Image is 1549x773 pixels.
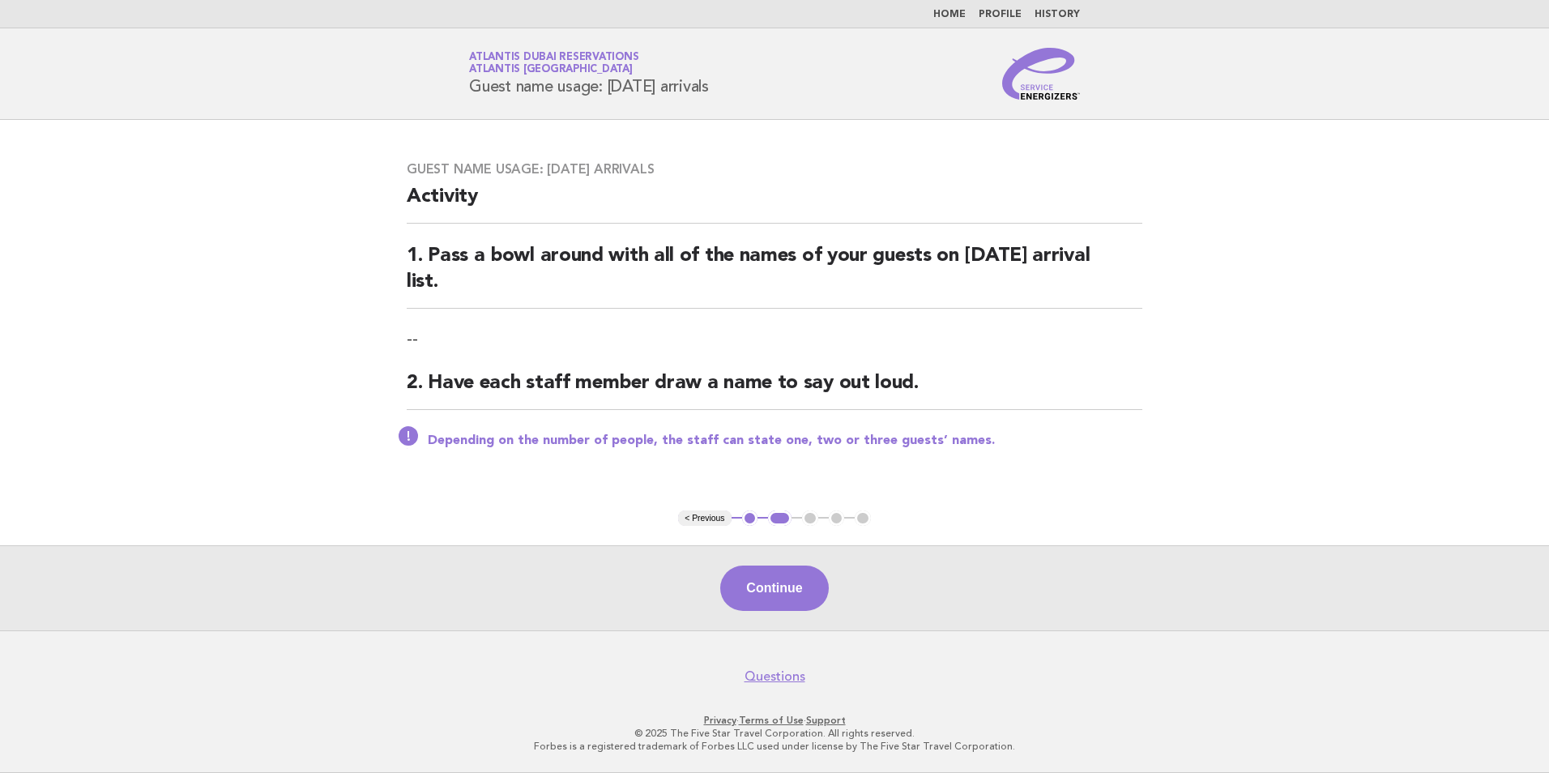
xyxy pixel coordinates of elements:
[739,715,804,726] a: Terms of Use
[469,65,633,75] span: Atlantis [GEOGRAPHIC_DATA]
[1002,48,1080,100] img: Service Energizers
[678,510,731,527] button: < Previous
[279,740,1270,753] p: Forbes is a registered trademark of Forbes LLC used under license by The Five Star Travel Corpora...
[469,53,709,95] h1: Guest name usage: [DATE] arrivals
[407,243,1142,309] h2: 1. Pass a bowl around with all of the names of your guests on [DATE] arrival list.
[720,566,828,611] button: Continue
[745,668,805,685] a: Questions
[742,510,758,527] button: 1
[469,52,638,75] a: Atlantis Dubai ReservationsAtlantis [GEOGRAPHIC_DATA]
[428,433,1142,449] p: Depending on the number of people, the staff can state one, two or three guests’ names.
[407,370,1142,410] h2: 2. Have each staff member draw a name to say out loud.
[407,328,1142,351] p: --
[279,727,1270,740] p: © 2025 The Five Star Travel Corporation. All rights reserved.
[933,10,966,19] a: Home
[979,10,1022,19] a: Profile
[279,714,1270,727] p: · ·
[1035,10,1080,19] a: History
[704,715,736,726] a: Privacy
[407,161,1142,177] h3: Guest name usage: [DATE] arrivals
[806,715,846,726] a: Support
[407,184,1142,224] h2: Activity
[768,510,792,527] button: 2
